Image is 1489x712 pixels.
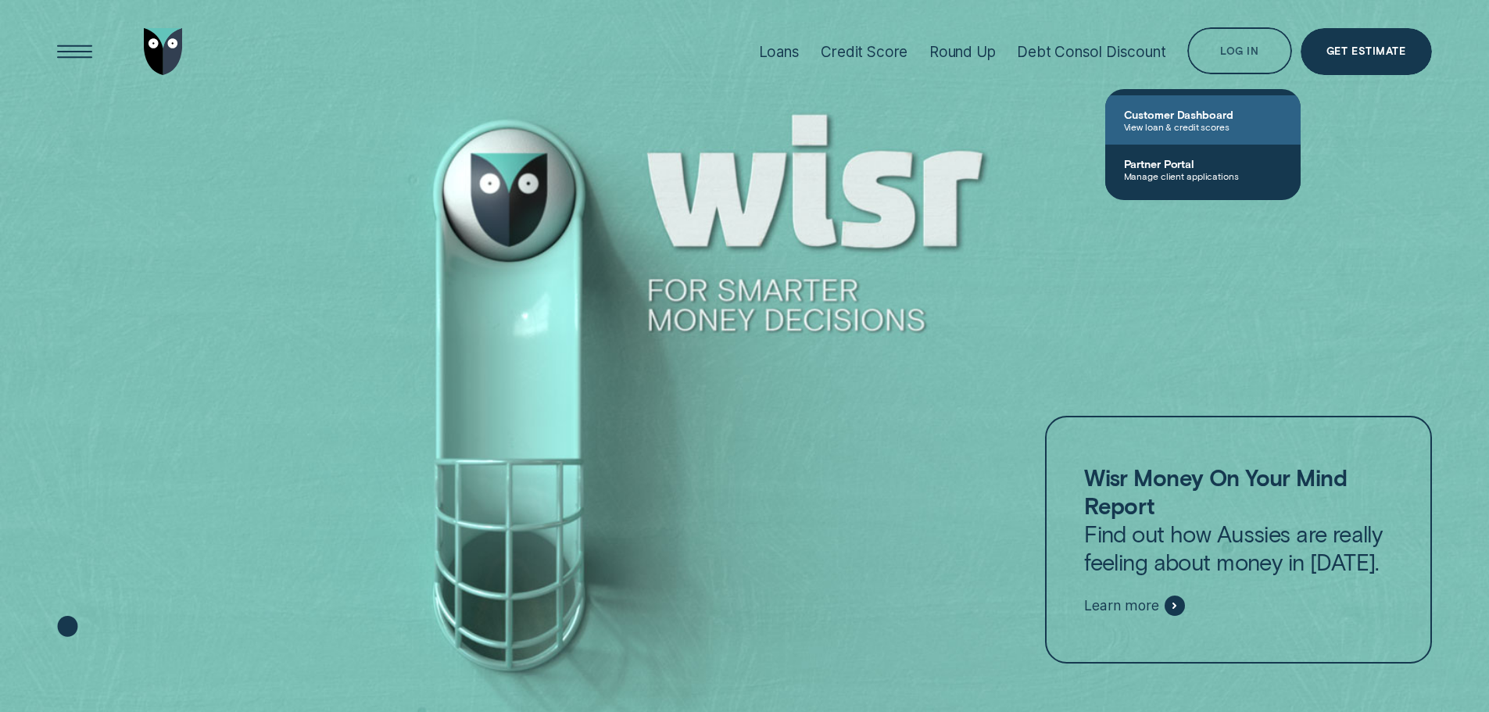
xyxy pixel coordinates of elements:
[1220,41,1258,51] div: Log in
[1124,157,1282,170] span: Partner Portal
[52,28,98,75] button: Open Menu
[1105,145,1301,194] a: Partner PortalManage client applications
[1045,416,1431,664] a: Wisr Money On Your Mind ReportFind out how Aussies are really feeling about money in [DATE].Learn...
[1084,463,1392,576] p: Find out how Aussies are really feeling about money in [DATE].
[1017,43,1165,61] div: Debt Consol Discount
[1187,27,1291,74] button: Log in
[929,43,996,61] div: Round Up
[1084,463,1347,519] strong: Wisr Money On Your Mind Report
[1105,95,1301,145] a: Customer DashboardView loan & credit scores
[1084,597,1158,614] span: Learn more
[1301,28,1432,75] a: Get Estimate
[821,43,907,61] div: Credit Score
[759,43,800,61] div: Loans
[1124,121,1282,132] span: View loan & credit scores
[1124,108,1282,121] span: Customer Dashboard
[1124,170,1282,181] span: Manage client applications
[144,28,183,75] img: Wisr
